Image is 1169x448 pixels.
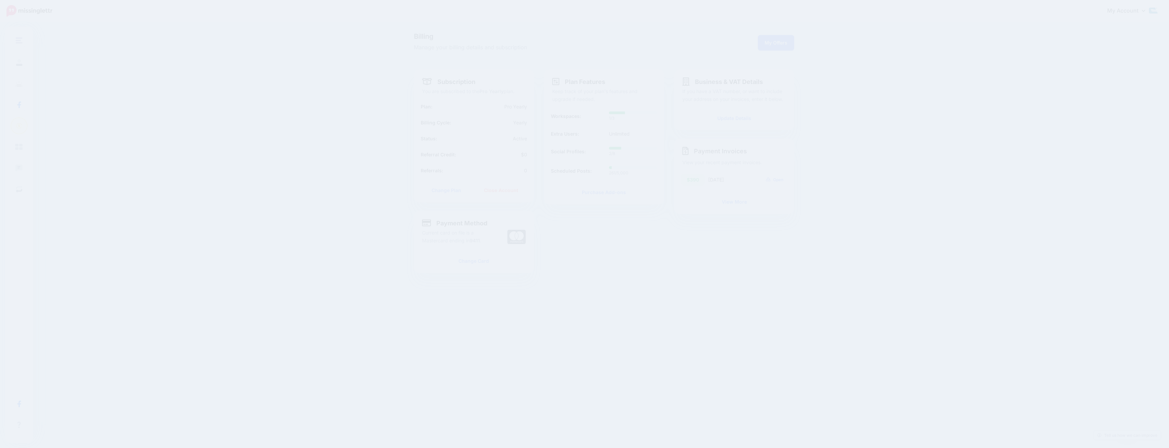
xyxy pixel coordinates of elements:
[604,130,662,138] div: Unlimited
[422,219,488,227] h4: Payment Method
[421,136,437,141] b: Status:
[681,110,787,126] a: Update Details
[1100,3,1159,19] a: My Account
[758,35,794,51] a: My Offers
[470,238,480,243] b: 9411
[422,229,497,244] p: Current card on file is a Mastercard ending in .
[16,37,22,44] img: menu.png
[414,33,664,40] span: Billing
[421,253,527,269] a: Change Card
[422,87,526,95] p: You are subscribed to the plan.
[708,174,749,186] div: [DATE]
[421,152,456,157] b: Referral Credit:
[551,112,581,120] b: Workspaces:
[682,77,763,86] h4: Business & VAT Details
[609,115,657,122] p: 1/3
[474,135,532,142] div: Active
[474,151,532,158] div: $0
[524,168,527,173] span: 0
[682,158,786,166] p: View your recent payment invoices.
[421,168,443,173] b: Referrals:
[421,120,451,125] b: Billing Cycle:
[551,130,579,138] b: Extra Users:
[474,119,532,126] div: Yearly
[421,183,472,198] a: Change Plan
[609,170,657,176] p: 261/5,000
[609,150,657,157] p: 2/8
[551,167,592,175] b: Scheduled Posts:
[421,104,432,109] b: Plan:
[475,183,527,198] a: Close Account
[414,43,664,52] span: Manage your billing details and subscription
[552,77,605,86] h4: Plan Features
[551,185,657,200] a: Purchase Add-ons
[682,87,786,103] p: If you have a VAT number, or want to include your address on your invoices, enter it below.
[479,88,504,94] b: Pro Yearly
[1094,431,1161,440] a: Tell us how we can improve
[454,103,532,110] div: Pro Yearly
[552,87,656,103] p: Keep track of your plan's features and upgrade if needed.
[422,77,476,86] h4: Subscription
[762,174,788,186] a: Open
[681,174,705,186] div: $390
[682,147,786,155] h4: Payment Invoices
[681,194,787,210] a: View More
[6,5,52,17] img: Missinglettr
[551,148,586,155] b: Social Profiles:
